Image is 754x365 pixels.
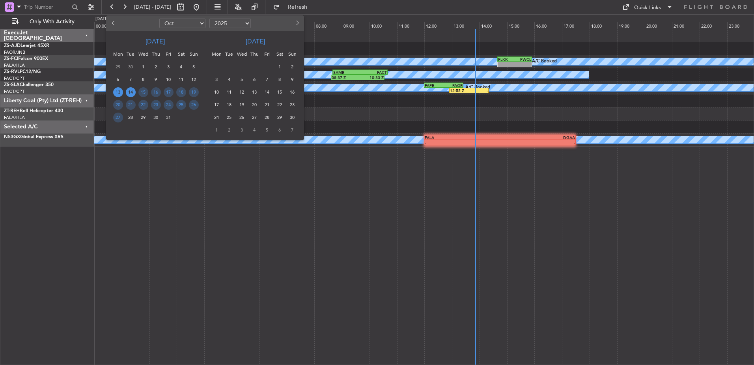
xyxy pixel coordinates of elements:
div: 23-11-2025 [286,98,299,111]
div: Thu [149,48,162,60]
span: 21 [126,100,136,110]
span: 8 [275,75,285,85]
span: 27 [250,113,259,122]
div: Sat [273,48,286,60]
div: Sun [187,48,200,60]
div: 26-11-2025 [235,111,248,124]
div: 11-11-2025 [223,86,235,98]
span: 16 [151,87,161,97]
div: 30-9-2025 [124,60,137,73]
span: 11 [176,75,186,85]
div: 8-11-2025 [273,73,286,86]
div: Mon [210,48,223,60]
span: 22 [275,100,285,110]
div: 12-10-2025 [187,73,200,86]
span: 29 [138,113,148,122]
span: 31 [164,113,174,122]
span: 18 [176,87,186,97]
div: 24-11-2025 [210,111,223,124]
div: 5-11-2025 [235,73,248,86]
div: 24-10-2025 [162,98,175,111]
span: 9 [287,75,297,85]
span: 19 [237,100,247,110]
div: Wed [137,48,149,60]
div: 3-11-2025 [210,73,223,86]
span: 20 [113,100,123,110]
div: 25-11-2025 [223,111,235,124]
div: 10-11-2025 [210,86,223,98]
span: 4 [250,125,259,135]
div: 5-12-2025 [261,124,273,136]
div: Wed [235,48,248,60]
span: 8 [138,75,148,85]
span: 30 [126,62,136,72]
span: 26 [237,113,247,122]
span: 15 [275,87,285,97]
div: 22-11-2025 [273,98,286,111]
span: 4 [224,75,234,85]
span: 2 [224,125,234,135]
span: 25 [176,100,186,110]
div: Thu [248,48,261,60]
span: 20 [250,100,259,110]
span: 7 [262,75,272,85]
span: 12 [237,87,247,97]
div: 25-10-2025 [175,98,187,111]
div: 15-11-2025 [273,86,286,98]
div: 28-10-2025 [124,111,137,124]
button: Previous month [109,17,118,30]
div: Fri [261,48,273,60]
div: 30-10-2025 [149,111,162,124]
div: 29-11-2025 [273,111,286,124]
div: 2-11-2025 [286,60,299,73]
div: 1-12-2025 [210,124,223,136]
span: 5 [189,62,199,72]
div: 26-10-2025 [187,98,200,111]
div: 14-10-2025 [124,86,137,98]
div: 20-11-2025 [248,98,261,111]
div: 2-10-2025 [149,60,162,73]
div: 1-11-2025 [273,60,286,73]
div: 16-11-2025 [286,86,299,98]
span: 17 [164,87,174,97]
span: 5 [262,125,272,135]
div: Sat [175,48,187,60]
div: 29-10-2025 [137,111,149,124]
div: 16-10-2025 [149,86,162,98]
div: 2-12-2025 [223,124,235,136]
span: 23 [151,100,161,110]
div: Tue [223,48,235,60]
div: 6-11-2025 [248,73,261,86]
span: 10 [212,87,222,97]
span: 22 [138,100,148,110]
button: Next month [293,17,301,30]
span: 16 [287,87,297,97]
span: 11 [224,87,234,97]
span: 30 [287,113,297,122]
div: 29-9-2025 [112,60,124,73]
div: 11-10-2025 [175,73,187,86]
div: 9-10-2025 [149,73,162,86]
span: 13 [250,87,259,97]
span: 18 [224,100,234,110]
span: 28 [126,113,136,122]
span: 13 [113,87,123,97]
span: 17 [212,100,222,110]
select: Select month [159,19,205,28]
span: 6 [113,75,123,85]
div: 1-10-2025 [137,60,149,73]
div: 3-10-2025 [162,60,175,73]
div: 22-10-2025 [137,98,149,111]
div: 10-10-2025 [162,73,175,86]
span: 24 [164,100,174,110]
span: 12 [189,75,199,85]
div: 7-10-2025 [124,73,137,86]
div: 4-11-2025 [223,73,235,86]
span: 3 [164,62,174,72]
div: 17-10-2025 [162,86,175,98]
span: 1 [212,125,222,135]
span: 23 [287,100,297,110]
span: 25 [224,113,234,122]
div: 5-10-2025 [187,60,200,73]
div: 28-11-2025 [261,111,273,124]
